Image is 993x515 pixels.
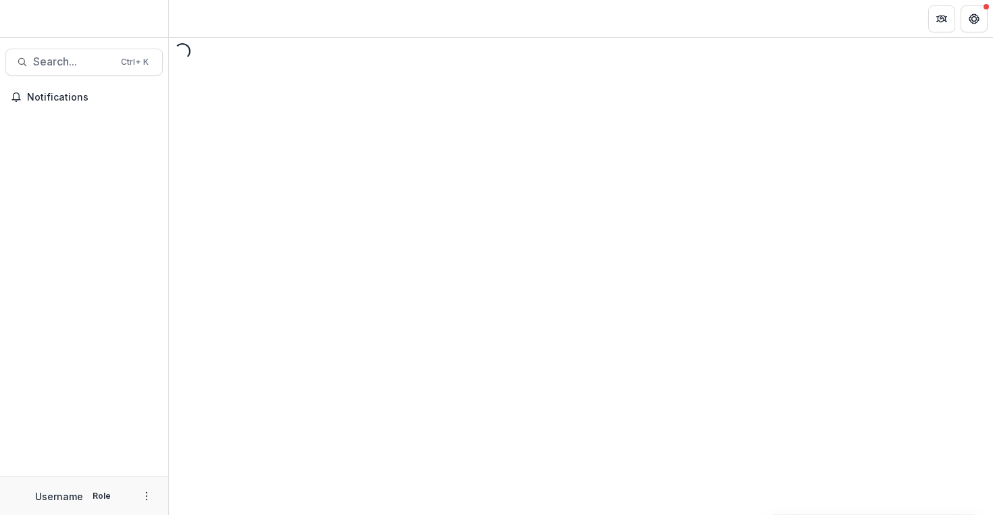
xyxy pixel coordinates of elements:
button: Search... [5,49,163,76]
p: Username [35,489,83,504]
p: Role [88,490,115,502]
button: Partners [928,5,955,32]
span: Notifications [27,92,157,103]
span: Search... [33,55,113,68]
button: Get Help [961,5,988,32]
button: Notifications [5,86,163,108]
button: More [138,488,155,504]
div: Ctrl + K [118,55,151,70]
